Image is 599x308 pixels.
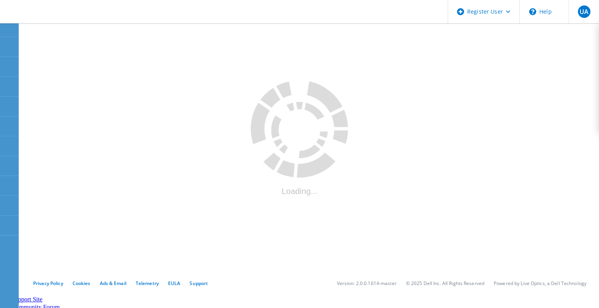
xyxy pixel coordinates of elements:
[251,187,348,196] div: Loading...
[337,280,397,287] li: Version: 2.0.0.1614-master
[580,9,588,15] span: UA
[529,8,536,15] svg: \n
[100,280,126,287] a: Ads & Email
[33,280,63,287] a: Privacy Policy
[168,280,180,287] a: EULA
[136,280,159,287] a: Telemetry
[11,296,43,303] a: Support Site
[73,280,90,287] a: Cookies
[8,15,92,22] a: Live Optics Dashboard
[406,280,484,287] li: © 2025 Dell Inc. All Rights Reserved
[494,280,587,287] li: Powered by Live Optics, a Dell Technology
[190,280,208,287] a: Support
